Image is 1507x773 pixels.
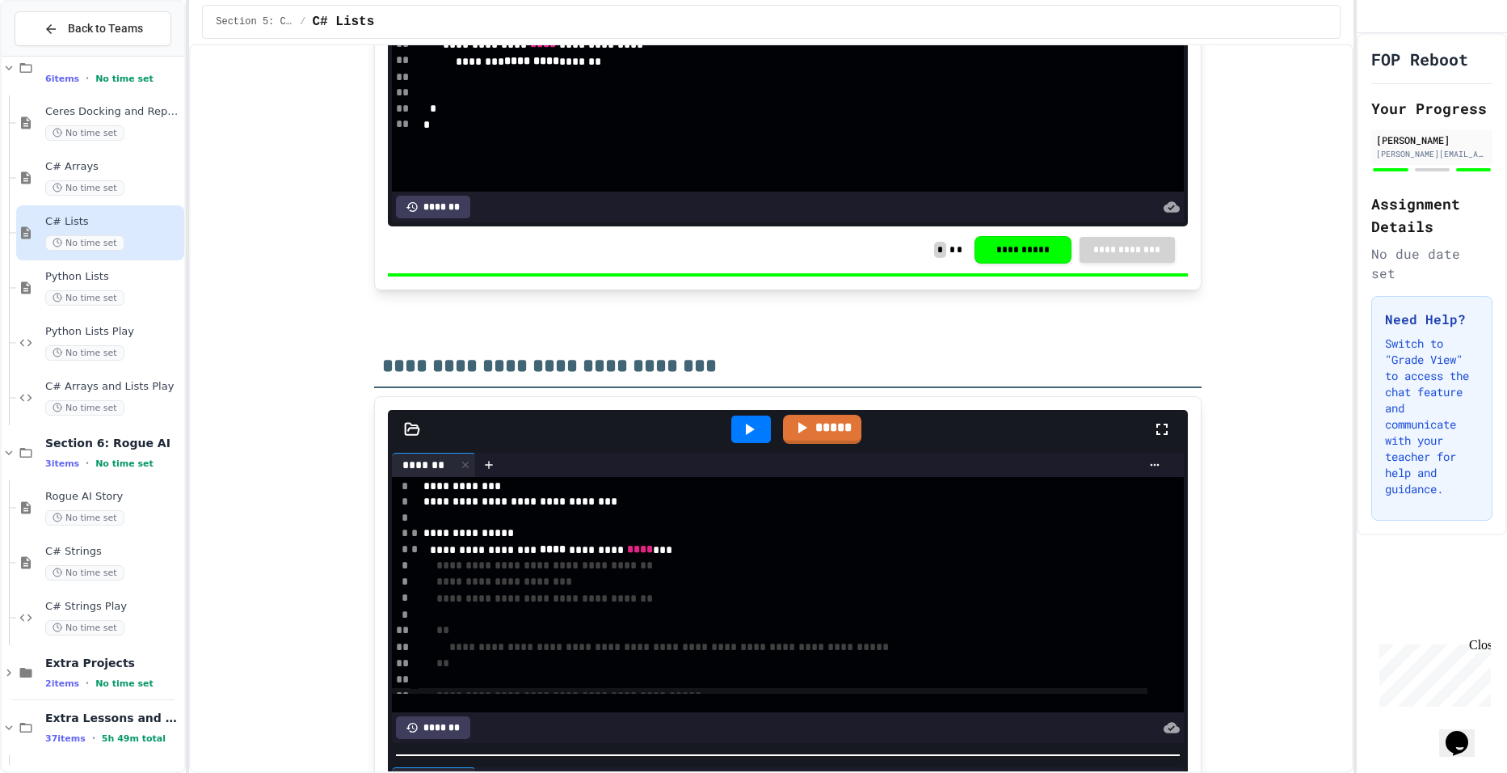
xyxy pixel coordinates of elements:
span: Back to Teams [68,20,143,37]
span: No time set [45,620,124,636]
span: No time set [45,400,124,416]
span: No time set [95,458,154,469]
span: C# Arrays and Lists Play [45,380,181,394]
iframe: chat widget [1373,638,1491,707]
h2: Your Progress [1371,97,1492,120]
h2: Assignment Details [1371,192,1492,238]
span: No time set [45,125,124,141]
span: C# Arrays [45,160,181,174]
span: • [86,72,89,85]
span: Ceres Docking and Repairs Story [45,105,181,119]
span: 6 items [45,74,79,84]
span: C# Lists [312,12,374,32]
span: No time set [45,290,124,306]
span: C# Strings Play [45,600,181,614]
div: [PERSON_NAME] [1376,133,1488,147]
span: No time set [95,74,154,84]
span: C# Lists [45,215,181,229]
span: C# Strings [45,545,181,559]
span: No time set [45,345,124,361]
span: 3 items [45,458,79,469]
div: [PERSON_NAME][EMAIL_ADDRESS][PERSON_NAME][DOMAIN_NAME] [1376,148,1488,160]
button: Back to Teams [15,11,171,46]
span: Section 5: Ceres Docking and Repairs [216,15,293,28]
span: No time set [45,235,124,251]
span: • [86,677,89,690]
span: No time set [45,180,124,196]
span: No time set [45,565,124,581]
span: Section 6: Rogue AI [45,436,181,450]
span: 2 items [45,678,79,689]
div: Chat with us now!Close [6,6,112,103]
span: Extra Lessons and Practice Python [45,711,181,725]
iframe: chat widget [1439,708,1491,757]
h3: Need Help? [1385,310,1479,329]
span: Extra Projects [45,656,181,670]
span: No time set [95,678,154,689]
span: / [300,15,305,28]
span: • [86,457,89,470]
span: 37 items [45,733,86,744]
span: Python Lists Play [45,325,181,339]
div: No due date set [1371,244,1492,283]
h1: FOP Reboot [1371,48,1468,70]
span: Python Lists [45,270,181,284]
span: No time set [45,510,124,526]
span: Rogue AI Story [45,490,181,504]
span: • [92,732,95,745]
p: Switch to "Grade View" to access the chat feature and communicate with your teacher for help and ... [1385,336,1479,497]
span: 5h 49m total [102,733,166,744]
